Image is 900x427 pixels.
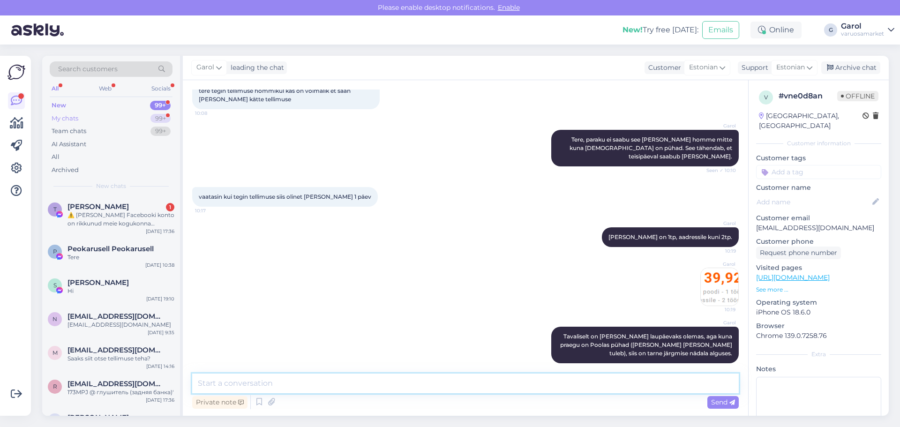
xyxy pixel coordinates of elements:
span: vaatasin kui tegin tellimuse siis olinet [PERSON_NAME] 1 päev [199,193,371,200]
span: P [53,248,57,255]
div: Hi [67,287,174,295]
div: Try free [DATE]: [622,24,698,36]
div: Customer [645,63,681,73]
span: Tavaliselt on [PERSON_NAME] laupäevaks olemas, aga kuna praegu on Poolas pühad ([PERSON_NAME] [PE... [560,333,734,357]
p: Customer phone [756,237,881,247]
span: 10:19 [700,306,735,313]
input: Add name [757,197,870,207]
div: Extra [756,350,881,359]
span: nikolajzur@gmail.com [67,312,165,321]
span: Seen ✓ 10:10 [701,167,736,174]
b: New! [622,25,643,34]
div: Team chats [52,127,86,136]
span: m [52,349,58,356]
p: Customer name [756,183,881,193]
div: Socials [150,82,172,95]
span: Garol [196,62,214,73]
div: 99+ [150,101,171,110]
p: Customer tags [756,153,881,163]
button: Emails [702,21,739,39]
span: Estonian [689,62,718,73]
div: 173MPJ @ глушитель (задняя банка)' [67,388,174,397]
div: Private note [192,396,247,409]
div: Saaks siit otse tellimuse teha? [67,354,174,363]
p: [EMAIL_ADDRESS][DOMAIN_NAME] [756,223,881,233]
div: 1 [166,203,174,211]
div: Garol [841,22,884,30]
div: 99+ [150,114,171,123]
span: Enable [495,3,523,12]
div: My chats [52,114,78,123]
span: Garol [701,122,736,129]
div: [DATE] 14:16 [146,363,174,370]
a: Garolvaruosamarket [841,22,894,37]
span: Send [711,398,735,406]
span: Garol [701,220,736,227]
div: ⚠️ [PERSON_NAME] Facebooki konto on rikkunud meie kogukonna standardeid. Meie süsteem on saanud p... [67,211,174,228]
div: [DATE] 17:36 [146,397,174,404]
span: r [53,383,57,390]
p: Customer email [756,213,881,223]
span: S [53,282,57,289]
span: 10:17 [195,207,230,214]
span: n [52,315,57,322]
span: Jack Liang [67,413,129,422]
div: # vne0d8an [779,90,837,102]
span: Thabiso Tsubele [67,202,129,211]
p: iPhone OS 18.6.0 [756,307,881,317]
div: All [50,82,60,95]
div: leading the chat [227,63,284,73]
div: varuosamarket [841,30,884,37]
span: Estonian [776,62,805,73]
span: Garol [701,319,736,326]
div: [DATE] 17:36 [146,228,174,235]
span: Peokarusell Peokarusell [67,245,154,253]
div: AI Assistant [52,140,86,149]
span: New chats [96,182,126,190]
span: mihkel.luidalepp@hotmail.com [67,346,165,354]
span: T [53,206,57,213]
div: [DATE] 10:38 [145,262,174,269]
div: Archive chat [821,61,880,74]
span: Garol [700,261,735,268]
div: G [824,23,837,37]
span: 10:08 [195,110,230,117]
div: New [52,101,66,110]
div: Request phone number [756,247,841,259]
div: [EMAIL_ADDRESS][DOMAIN_NAME] [67,321,174,329]
div: All [52,152,60,162]
p: Notes [756,364,881,374]
span: [PERSON_NAME] on 1tp, aadressile kuni 2tp. [608,233,732,240]
p: See more ... [756,285,881,294]
span: Sally Wu [67,278,129,287]
p: Browser [756,321,881,331]
span: Tere, paraku ei saabu see [PERSON_NAME] homme mitte kuna [DEMOGRAPHIC_DATA] on pühad. See tähenda... [570,136,734,160]
div: [GEOGRAPHIC_DATA], [GEOGRAPHIC_DATA] [759,111,862,131]
div: [DATE] 19:10 [146,295,174,302]
div: [DATE] 9:35 [148,329,174,336]
img: Attachment [701,268,738,306]
input: Add a tag [756,165,881,179]
img: Askly Logo [7,63,25,81]
span: v [764,94,768,101]
a: [URL][DOMAIN_NAME] [756,273,830,282]
div: Customer information [756,139,881,148]
span: Offline [837,91,878,101]
span: 10:19 [701,247,736,255]
span: roadangelltd11@gmail.com [67,380,165,388]
p: Visited pages [756,263,881,273]
p: Chrome 139.0.7258.76 [756,331,881,341]
div: Online [750,22,802,38]
div: Support [738,63,768,73]
span: 10:20 [701,364,736,371]
div: Archived [52,165,79,175]
p: Operating system [756,298,881,307]
div: Tere [67,253,174,262]
div: 99+ [150,127,171,136]
span: Search customers [58,64,118,74]
div: Web [97,82,113,95]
